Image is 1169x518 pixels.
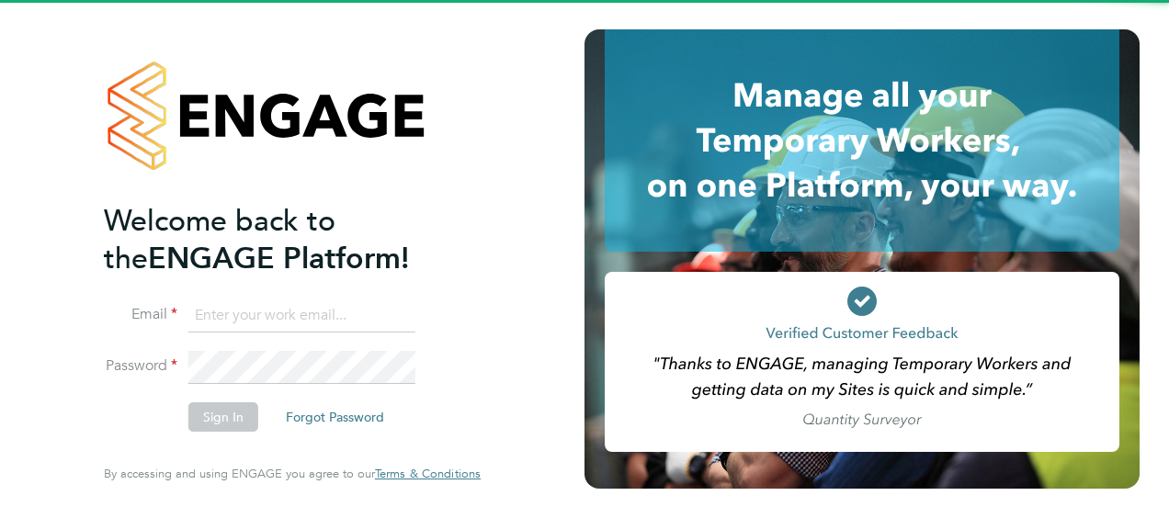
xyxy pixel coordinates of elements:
span: Terms & Conditions [375,466,481,481]
button: Sign In [188,402,258,432]
a: Terms & Conditions [375,467,481,481]
label: Password [104,356,177,376]
button: Forgot Password [271,402,399,432]
h2: ENGAGE Platform! [104,202,462,277]
span: Welcome back to the [104,203,335,276]
label: Email [104,305,177,324]
input: Enter your work email... [188,299,415,332]
span: By accessing and using ENGAGE you agree to our [104,466,481,481]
